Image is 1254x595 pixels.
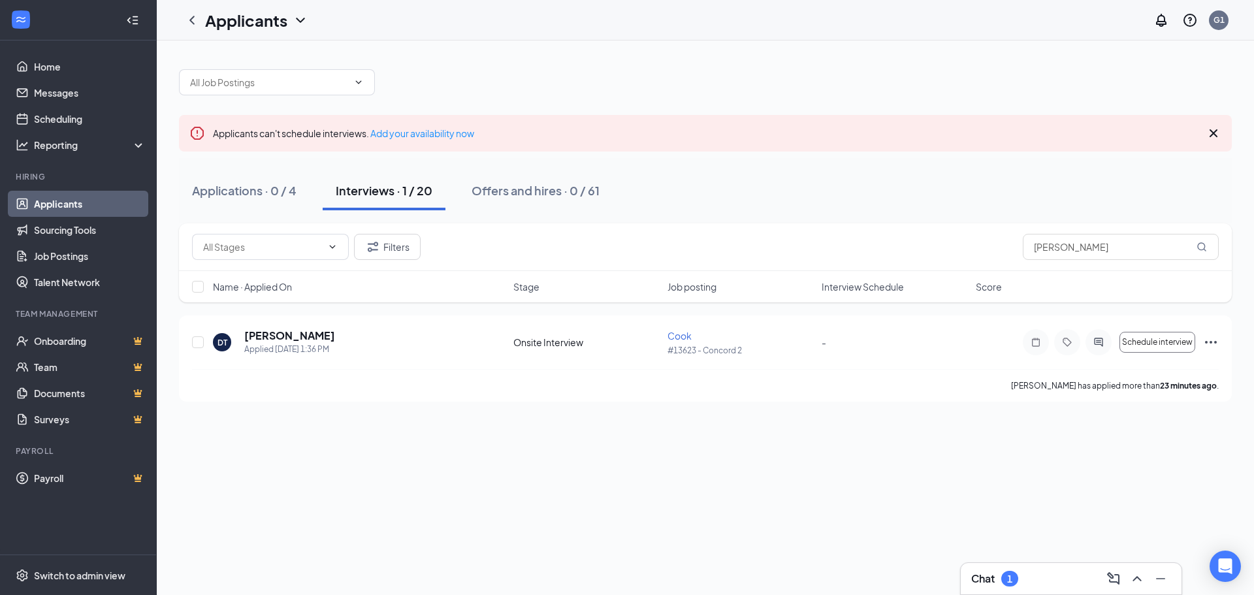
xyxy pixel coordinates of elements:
[1129,571,1145,587] svg: ChevronUp
[822,336,826,348] span: -
[1203,334,1219,350] svg: Ellipses
[1210,551,1241,582] div: Open Intercom Messenger
[354,234,421,260] button: Filter Filters
[1028,337,1044,347] svg: Note
[34,106,146,132] a: Scheduling
[190,75,348,89] input: All Job Postings
[667,330,692,342] span: Cook
[14,13,27,26] svg: WorkstreamLogo
[1214,14,1225,25] div: G1
[1119,332,1195,353] button: Schedule interview
[1206,125,1221,141] svg: Cross
[34,406,146,432] a: SurveysCrown
[34,80,146,106] a: Messages
[34,569,125,582] div: Switch to admin view
[203,240,322,254] input: All Stages
[244,329,335,343] h5: [PERSON_NAME]
[1160,381,1217,391] b: 23 minutes ago
[1127,568,1148,589] button: ChevronUp
[34,243,146,269] a: Job Postings
[1007,573,1012,585] div: 1
[1182,12,1198,28] svg: QuestionInfo
[822,280,904,293] span: Interview Schedule
[34,54,146,80] a: Home
[16,445,143,457] div: Payroll
[34,191,146,217] a: Applicants
[217,337,227,348] div: DT
[189,125,205,141] svg: Error
[971,571,995,586] h3: Chat
[1150,568,1171,589] button: Minimize
[327,242,338,252] svg: ChevronDown
[370,127,474,139] a: Add your availability now
[34,328,146,354] a: OnboardingCrown
[1023,234,1219,260] input: Search in interviews
[16,138,29,152] svg: Analysis
[293,12,308,28] svg: ChevronDown
[244,343,335,356] div: Applied [DATE] 1:36 PM
[16,171,143,182] div: Hiring
[667,280,716,293] span: Job posting
[34,217,146,243] a: Sourcing Tools
[513,280,539,293] span: Stage
[16,308,143,319] div: Team Management
[365,239,381,255] svg: Filter
[336,182,432,199] div: Interviews · 1 / 20
[34,465,146,491] a: PayrollCrown
[1106,571,1121,587] svg: ComposeMessage
[1091,337,1106,347] svg: ActiveChat
[976,280,1002,293] span: Score
[34,354,146,380] a: TeamCrown
[34,138,146,152] div: Reporting
[1153,12,1169,28] svg: Notifications
[213,127,474,139] span: Applicants can't schedule interviews.
[1197,242,1207,252] svg: MagnifyingGlass
[513,336,660,349] div: Onsite Interview
[126,14,139,27] svg: Collapse
[1103,568,1124,589] button: ComposeMessage
[1059,337,1075,347] svg: Tag
[34,380,146,406] a: DocumentsCrown
[353,77,364,88] svg: ChevronDown
[1122,338,1193,347] span: Schedule interview
[16,569,29,582] svg: Settings
[34,269,146,295] a: Talent Network
[184,12,200,28] svg: ChevronLeft
[667,345,814,356] p: #13623 - Concord 2
[1153,571,1168,587] svg: Minimize
[205,9,287,31] h1: Applicants
[1011,380,1219,391] p: [PERSON_NAME] has applied more than .
[213,280,292,293] span: Name · Applied On
[192,182,297,199] div: Applications · 0 / 4
[472,182,600,199] div: Offers and hires · 0 / 61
